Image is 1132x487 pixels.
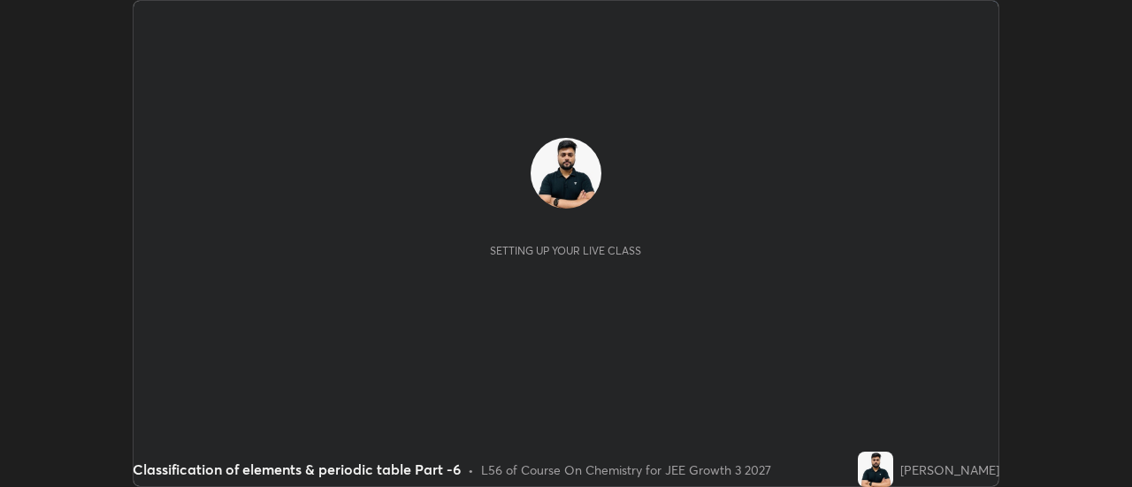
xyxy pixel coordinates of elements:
[481,460,771,479] div: L56 of Course On Chemistry for JEE Growth 3 2027
[858,452,893,487] img: 8394fe8a1e6941218e61db61d39fec43.jpg
[900,460,999,479] div: [PERSON_NAME]
[490,244,641,257] div: Setting up your live class
[468,460,474,479] div: •
[133,459,461,480] div: Classification of elements & periodic table Part -6
[531,138,601,209] img: 8394fe8a1e6941218e61db61d39fec43.jpg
